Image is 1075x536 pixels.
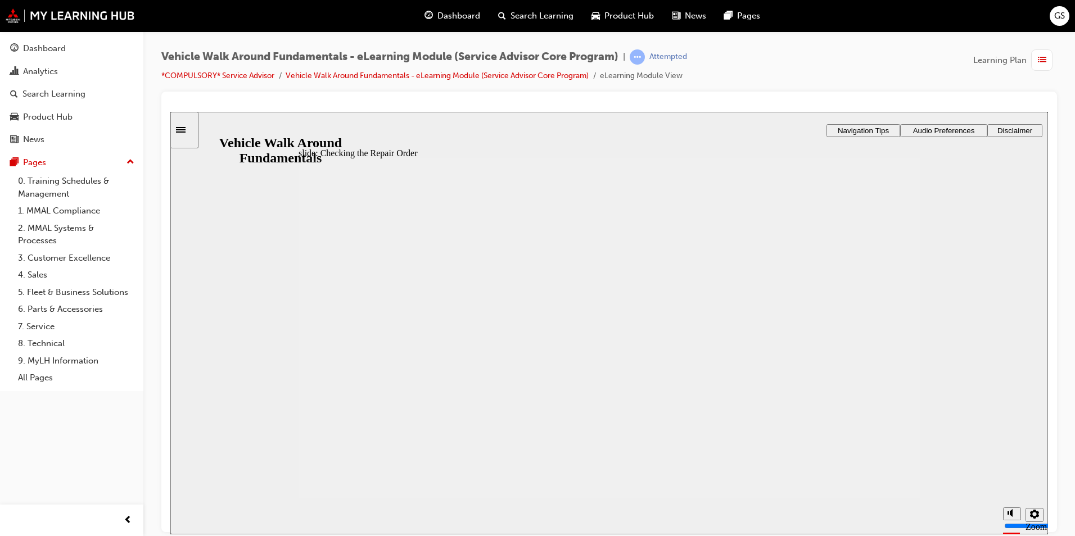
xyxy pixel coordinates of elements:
span: GS [1054,10,1065,22]
a: 2. MMAL Systems & Processes [13,220,139,249]
div: Product Hub [23,111,73,124]
button: DashboardAnalyticsSearch LearningProduct HubNews [4,36,139,152]
button: Pages [4,152,139,173]
span: search-icon [498,9,506,23]
span: Dashboard [437,10,480,22]
a: Dashboard [4,38,139,59]
span: up-icon [127,155,134,170]
span: prev-icon [124,514,132,528]
span: guage-icon [10,44,19,54]
a: 8. Technical [13,335,139,352]
a: 4. Sales [13,266,139,284]
button: settings [855,396,873,410]
a: search-iconSearch Learning [489,4,582,28]
div: Pages [23,156,46,169]
span: learningRecordVerb_ATTEMPT-icon [630,49,645,65]
a: All Pages [13,369,139,387]
button: Disclaimer [817,12,872,25]
a: 5. Fleet & Business Solutions [13,284,139,301]
img: mmal [6,8,135,23]
div: misc controls [827,386,872,423]
a: car-iconProduct Hub [582,4,663,28]
a: 0. Training Schedules & Management [13,172,139,202]
div: News [23,133,44,146]
span: news-icon [10,135,19,145]
span: Audio Preferences [743,15,805,23]
input: volume [834,410,906,419]
a: News [4,129,139,150]
button: GS [1050,6,1069,26]
span: pages-icon [724,9,733,23]
a: Vehicle Walk Around Fundamentals - eLearning Module (Service Advisor Core Program) [286,71,589,80]
span: Pages [737,10,760,22]
span: guage-icon [424,9,433,23]
a: 1. MMAL Compliance [13,202,139,220]
a: *COMPULSORY* Service Advisor [161,71,274,80]
span: | [623,51,625,63]
span: chart-icon [10,67,19,77]
div: Attempted [649,52,687,62]
span: car-icon [10,112,19,122]
button: Learning Plan [973,49,1057,71]
span: Search Learning [511,10,573,22]
span: search-icon [10,89,18,99]
span: Disclaimer [827,15,862,23]
span: Navigation Tips [667,15,719,23]
a: 9. MyLH Information [13,352,139,370]
button: Audio Preferences [730,12,817,25]
span: Vehicle Walk Around Fundamentals - eLearning Module (Service Advisor Core Program) [161,51,618,63]
div: Search Learning [22,88,85,101]
label: Zoom to fit [855,410,877,440]
span: pages-icon [10,158,19,168]
span: Product Hub [604,10,654,22]
span: News [685,10,706,22]
span: news-icon [672,9,680,23]
a: 7. Service [13,318,139,335]
li: eLearning Module View [600,70,683,83]
div: Analytics [23,65,58,78]
a: Analytics [4,61,139,82]
a: guage-iconDashboard [415,4,489,28]
a: Product Hub [4,107,139,128]
a: pages-iconPages [715,4,769,28]
span: car-icon [591,9,600,23]
button: Navigation Tips [656,12,730,25]
div: Dashboard [23,42,66,55]
a: 6. Parts & Accessories [13,301,139,318]
span: Learning Plan [973,54,1027,67]
span: list-icon [1038,53,1046,67]
a: news-iconNews [663,4,715,28]
a: Search Learning [4,84,139,105]
a: 3. Customer Excellence [13,249,139,267]
button: volume [833,396,851,408]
